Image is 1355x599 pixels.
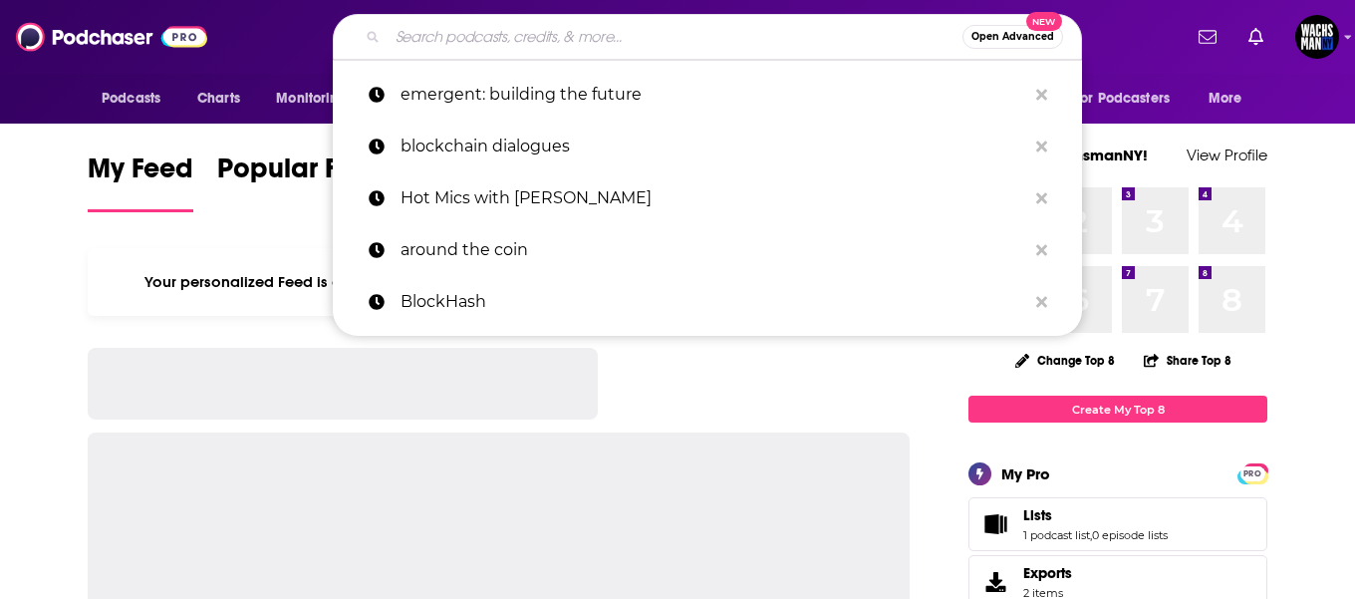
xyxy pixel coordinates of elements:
button: Show profile menu [1295,15,1339,59]
a: Show notifications dropdown [1240,20,1271,54]
span: Exports [975,568,1015,596]
a: Popular Feed [217,151,387,212]
span: New [1026,12,1062,31]
button: open menu [88,80,186,118]
img: Podchaser - Follow, Share and Rate Podcasts [16,18,207,56]
button: Open AdvancedNew [962,25,1063,49]
span: Exports [1023,564,1072,582]
button: Share Top 8 [1143,341,1232,380]
span: , [1090,528,1092,542]
img: User Profile [1295,15,1339,59]
span: PRO [1240,466,1264,481]
a: PRO [1240,465,1264,480]
span: Lists [1023,506,1052,524]
button: open menu [1195,80,1267,118]
span: Open Advanced [971,32,1054,42]
a: View Profile [1187,146,1267,164]
span: Popular Feed [217,151,387,197]
a: Lists [1023,506,1168,524]
a: My Feed [88,151,193,212]
a: Charts [184,80,252,118]
a: 1 podcast list [1023,528,1090,542]
div: Search podcasts, credits, & more... [333,14,1082,60]
span: Monitoring [276,85,347,113]
p: emergent: building the future [401,69,1026,121]
p: BlockHash [401,276,1026,328]
div: My Pro [1001,464,1050,483]
a: Lists [975,510,1015,538]
span: Podcasts [102,85,160,113]
a: Create My Top 8 [968,396,1267,423]
p: Hot Mics with Billy Bush [401,172,1026,224]
a: 0 episode lists [1092,528,1168,542]
a: BlockHash [333,276,1082,328]
a: around the coin [333,224,1082,276]
button: Change Top 8 [1003,348,1127,373]
p: around the coin [401,224,1026,276]
a: emergent: building the future [333,69,1082,121]
span: Logged in as WachsmanNY [1295,15,1339,59]
button: open menu [262,80,373,118]
span: Charts [197,85,240,113]
div: Your personalized Feed is curated based on the Podcasts, Creators, Users, and Lists that you Follow. [88,248,910,316]
a: Hot Mics with [PERSON_NAME] [333,172,1082,224]
button: open menu [1061,80,1199,118]
span: More [1209,85,1242,113]
a: blockchain dialogues [333,121,1082,172]
span: My Feed [88,151,193,197]
a: Show notifications dropdown [1191,20,1224,54]
span: Lists [968,497,1267,551]
p: blockchain dialogues [401,121,1026,172]
input: Search podcasts, credits, & more... [388,21,962,53]
span: For Podcasters [1074,85,1170,113]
